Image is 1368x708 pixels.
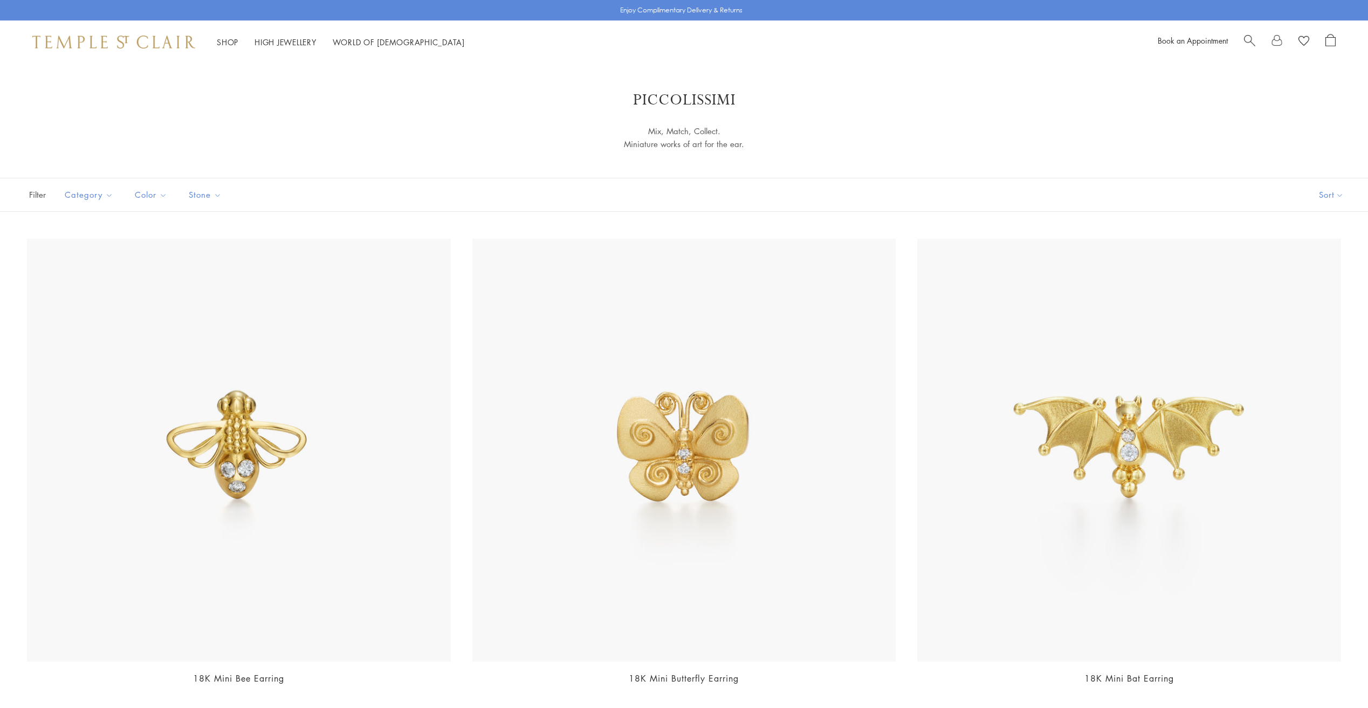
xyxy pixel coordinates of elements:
a: ShopShop [217,37,238,47]
nav: Main navigation [217,36,465,49]
a: Book an Appointment [1158,35,1228,46]
h1: Piccolissimi [43,91,1325,110]
a: High JewelleryHigh Jewellery [255,37,317,47]
img: E18102-MINIBFLY [472,239,896,662]
button: Color [127,183,175,207]
a: Search [1244,34,1255,50]
img: E18104-MINIBAT [917,239,1341,662]
span: Color [129,188,175,202]
a: Open Shopping Bag [1325,34,1336,50]
a: 18K Mini Bee Earring [193,672,284,684]
p: Mix, Match, Collect. Miniature works of art for the ear. [541,124,827,151]
button: Stone [181,183,230,207]
a: 18K Mini Bat Earring [1084,672,1174,684]
img: Temple St. Clair [32,36,195,48]
button: Category [57,183,121,207]
a: View Wishlist [1298,34,1309,50]
span: Category [59,188,121,202]
img: E18101-MINIBEE [27,239,451,662]
button: Show sort by [1295,178,1368,211]
a: World of [DEMOGRAPHIC_DATA]World of [DEMOGRAPHIC_DATA] [333,37,465,47]
a: 18K Mini Butterfly Earring [629,672,739,684]
span: Stone [183,188,230,202]
p: Enjoy Complimentary Delivery & Returns [620,5,743,16]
